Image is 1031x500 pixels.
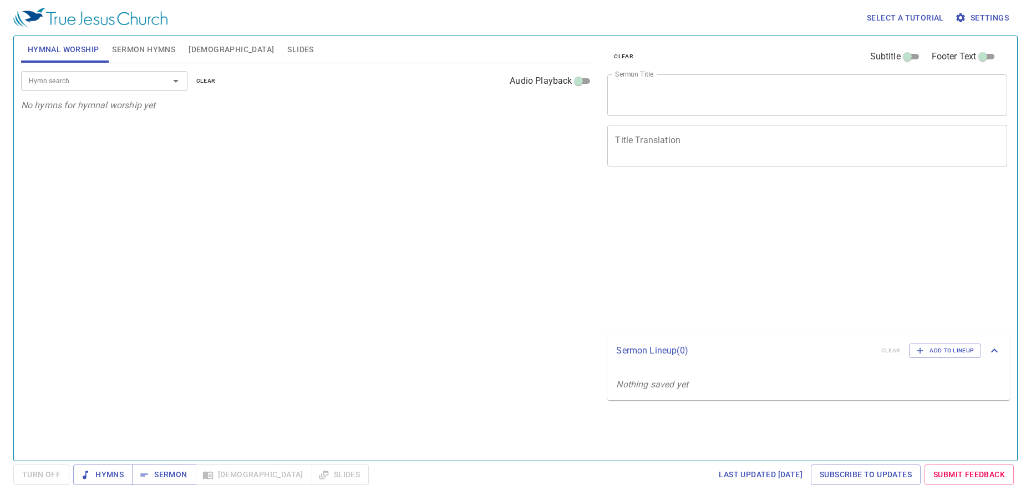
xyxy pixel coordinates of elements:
[112,43,175,57] span: Sermon Hymns
[168,73,184,89] button: Open
[132,464,196,485] button: Sermon
[719,468,803,482] span: Last updated [DATE]
[13,8,167,28] img: True Jesus Church
[510,74,572,88] span: Audio Playback
[287,43,313,57] span: Slides
[141,468,187,482] span: Sermon
[614,52,633,62] span: clear
[925,464,1014,485] a: Submit Feedback
[957,11,1009,25] span: Settings
[916,346,974,356] span: Add to Lineup
[21,100,156,110] i: No hymns for hymnal worship yet
[190,74,222,88] button: clear
[953,8,1013,28] button: Settings
[862,8,948,28] button: Select a tutorial
[616,379,688,390] i: Nothing saved yet
[811,464,921,485] a: Subscribe to Updates
[73,464,133,485] button: Hymns
[196,76,216,86] span: clear
[616,344,872,357] p: Sermon Lineup ( 0 )
[867,11,944,25] span: Select a tutorial
[607,50,640,63] button: clear
[909,344,981,358] button: Add to Lineup
[933,468,1005,482] span: Submit Feedback
[714,464,807,485] a: Last updated [DATE]
[932,50,977,63] span: Footer Text
[603,178,928,328] iframe: from-child
[870,50,901,63] span: Subtitle
[820,468,912,482] span: Subscribe to Updates
[189,43,274,57] span: [DEMOGRAPHIC_DATA]
[28,43,99,57] span: Hymnal Worship
[607,332,1010,369] div: Sermon Lineup(0)clearAdd to Lineup
[82,468,124,482] span: Hymns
